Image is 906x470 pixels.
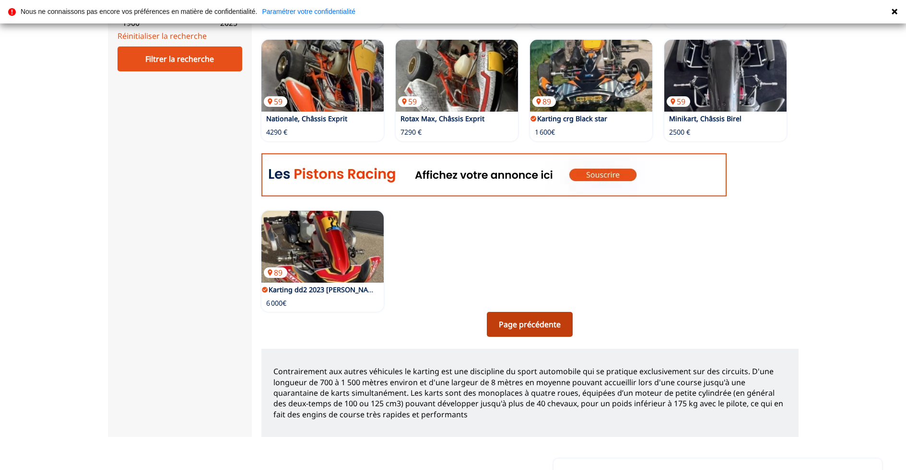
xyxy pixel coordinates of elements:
[667,96,690,107] p: 59
[273,366,787,420] p: Contrairement aux autres véhicules le karting est une discipline du sport automobile qui se prati...
[398,96,422,107] p: 59
[669,127,690,137] p: 2500 €
[266,127,287,137] p: 4290 €
[669,114,741,123] a: Minikart, Châssis Birel
[21,8,257,15] p: Nous ne connaissons pas encore vos préférences en matière de confidentialité.
[537,114,607,123] a: Karting crg Black star
[269,285,380,294] a: Karting dd2 2023 [PERSON_NAME]
[530,40,652,112] img: Karting crg Black star
[264,267,287,278] p: 89
[664,40,787,112] a: Minikart, Châssis Birel59
[396,40,518,112] a: Rotax Max, Châssis Exprit59
[530,40,652,112] a: Karting crg Black star89
[262,8,355,15] a: Paramétrer votre confidentialité
[535,127,555,137] p: 1 600€
[261,211,384,283] img: Karting dd2 2023 OTK Gillard
[396,40,518,112] img: Rotax Max, Châssis Exprit
[118,31,207,41] a: Réinitialiser la recherche
[400,114,484,123] a: Rotax Max, Châssis Exprit
[118,46,242,71] div: Filtrer la recherche
[261,40,384,112] a: Nationale, Châssis Exprit59
[400,127,422,137] p: 7290 €
[261,40,384,112] img: Nationale, Châssis Exprit
[664,40,787,112] img: Minikart, Châssis Birel
[261,211,384,283] a: Karting dd2 2023 OTK Gillard89
[487,312,573,337] a: Page précédente
[264,96,287,107] p: 59
[532,96,556,107] p: 89
[266,114,347,123] a: Nationale, Châssis Exprit
[266,298,286,308] p: 6 000€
